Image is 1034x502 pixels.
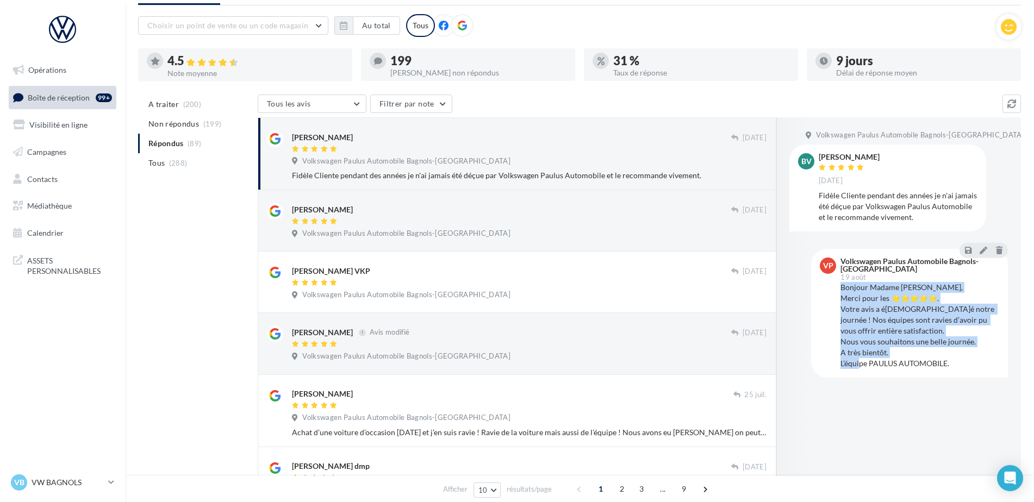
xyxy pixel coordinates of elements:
[816,130,1024,140] span: Volkswagen Paulus Automobile Bagnols-[GEOGRAPHIC_DATA]
[148,158,165,168] span: Tous
[997,465,1023,491] div: Open Intercom Messenger
[7,194,119,217] a: Médiathèque
[7,222,119,244] a: Calendrier
[675,480,693,498] span: 9
[840,274,866,281] span: 19 août
[370,95,452,113] button: Filtrer par note
[258,95,366,113] button: Tous les avis
[292,388,353,399] div: [PERSON_NAME]
[27,147,66,156] span: Campagnes
[478,486,488,494] span: 10
[334,16,400,35] button: Au total
[370,328,409,337] span: Avis modifié
[167,55,344,67] div: 4.5
[302,413,510,423] span: Volkswagen Paulus Automobile Bagnols-[GEOGRAPHIC_DATA]
[203,120,222,128] span: (199)
[507,484,552,494] span: résultats/page
[148,118,199,129] span: Non répondus
[7,141,119,164] a: Campagnes
[292,170,767,181] div: Fidèle Cliente pendant des années je n'ai jamais été déçue par Volkswagen Paulus Automobile et le...
[836,55,1012,67] div: 9 jours
[9,472,116,493] a: VB VW BAGNOLS
[474,482,501,498] button: 10
[147,21,308,30] span: Choisir un point de vente ou un code magasin
[14,477,24,488] span: VB
[292,266,370,277] div: [PERSON_NAME] VKP
[819,153,880,161] div: [PERSON_NAME]
[613,69,789,77] div: Taux de réponse
[390,69,566,77] div: [PERSON_NAME] non répondus
[27,228,64,237] span: Calendrier
[148,99,179,110] span: A traiter
[32,477,104,488] p: VW BAGNOLS
[819,176,843,186] span: [DATE]
[443,484,468,494] span: Afficher
[744,390,767,400] span: 25 juil.
[27,253,112,277] span: ASSETS PERSONNALISABLES
[169,159,188,167] span: (288)
[743,133,767,143] span: [DATE]
[7,86,119,109] a: Boîte de réception99+
[96,93,112,102] div: 99+
[27,201,72,210] span: Médiathèque
[292,327,353,338] div: [PERSON_NAME]
[743,267,767,277] span: [DATE]
[801,156,812,167] span: BV
[613,480,631,498] span: 2
[302,352,510,361] span: Volkswagen Paulus Automobile Bagnols-[GEOGRAPHIC_DATA]
[836,69,1012,77] div: Délai de réponse moyen
[302,229,510,239] span: Volkswagen Paulus Automobile Bagnols-[GEOGRAPHIC_DATA]
[840,258,997,273] div: Volkswagen Paulus Automobile Bagnols-[GEOGRAPHIC_DATA]
[292,204,353,215] div: [PERSON_NAME]
[302,156,510,166] span: Volkswagen Paulus Automobile Bagnols-[GEOGRAPHIC_DATA]
[28,65,66,74] span: Opérations
[292,132,353,143] div: [PERSON_NAME]
[654,480,671,498] span: ...
[406,14,435,37] div: Tous
[292,427,767,438] div: Achat d’une voiture d’occasion [DATE] et j’en suis ravie ! Ravie de la voiture mais aussi de l’éq...
[292,461,370,472] div: [PERSON_NAME] dmp
[819,190,977,223] div: Fidèle Cliente pendant des années je n'ai jamais été déçue par Volkswagen Paulus Automobile et le...
[7,59,119,81] a: Opérations
[840,282,999,369] div: Bonjour Madame [PERSON_NAME], Merci pour les ⭐⭐⭐⭐⭐. Votre avis a é[DEMOGRAPHIC_DATA]é notre journ...
[743,462,767,472] span: [DATE]
[167,70,344,77] div: Note moyenne
[267,99,311,108] span: Tous les avis
[743,205,767,215] span: [DATE]
[613,55,789,67] div: 31 %
[7,249,119,281] a: ASSETS PERSONNALISABLES
[390,55,566,67] div: 199
[7,168,119,191] a: Contacts
[27,174,58,183] span: Contacts
[353,16,400,35] button: Au total
[743,328,767,338] span: [DATE]
[183,100,202,109] span: (200)
[302,290,510,300] span: Volkswagen Paulus Automobile Bagnols-[GEOGRAPHIC_DATA]
[29,120,88,129] span: Visibilité en ligne
[138,16,328,35] button: Choisir un point de vente ou un code magasin
[592,480,609,498] span: 1
[823,260,833,271] span: VP
[633,480,650,498] span: 3
[28,92,90,102] span: Boîte de réception
[7,114,119,136] a: Visibilité en ligne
